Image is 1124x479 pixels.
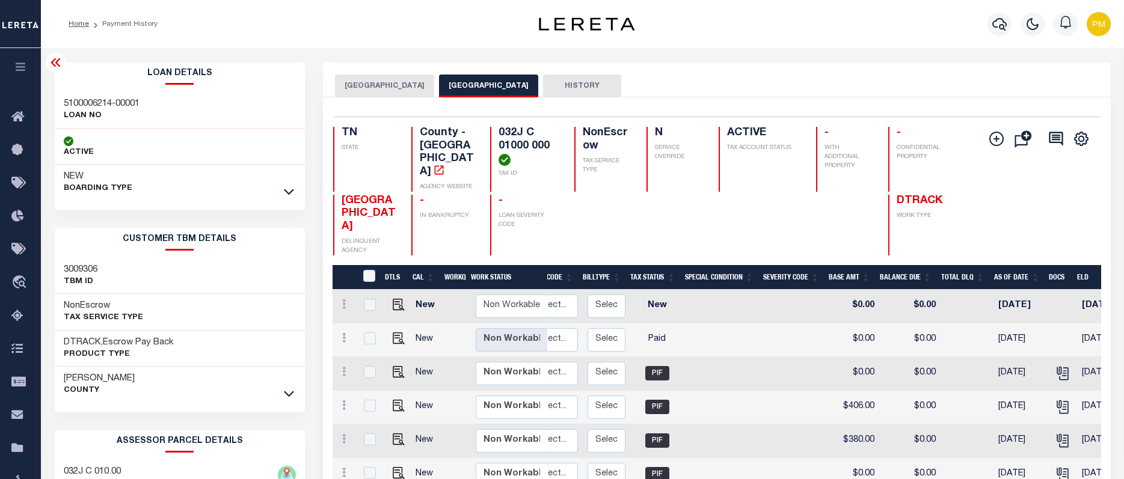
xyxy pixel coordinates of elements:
[55,63,306,85] h2: Loan Details
[411,391,444,424] td: New
[655,144,704,162] p: SERVICE OVERRIDE
[825,144,874,171] p: WITH ADDITIONAL PROPERTY
[64,110,140,122] p: LOAN NO
[64,312,143,324] p: Tax Service Type
[64,171,132,183] h3: NEW
[1077,357,1122,391] td: [DATE]
[64,349,174,361] p: Product Type
[879,424,941,458] td: $0.00
[342,195,396,232] span: [GEOGRAPHIC_DATA]
[897,127,901,138] span: -
[645,400,669,414] span: PIF
[411,323,444,357] td: New
[879,323,941,357] td: $0.00
[727,144,802,153] p: TAX ACCOUNT STATUS
[645,433,669,448] span: PIF
[680,265,758,290] th: Special Condition: activate to sort column ascending
[355,265,380,290] th: &nbsp;
[64,300,143,312] h3: NonEscrow
[64,466,121,478] h3: 032J C 010.00
[335,75,434,97] button: [GEOGRAPHIC_DATA]
[89,19,158,29] li: Payment History
[824,265,875,290] th: Base Amt: activate to sort column ascending
[466,265,547,290] th: Work Status
[64,373,135,385] h3: [PERSON_NAME]
[655,127,704,140] h4: N
[439,75,538,97] button: [GEOGRAPHIC_DATA]
[897,212,952,221] p: WORK TYPE
[342,144,397,153] p: STATE
[499,169,560,178] p: TAX ID
[825,127,829,138] span: -
[408,265,440,290] th: CAL: activate to sort column ascending
[828,424,879,458] td: $380.00
[64,264,97,276] h3: 3009306
[993,391,1048,424] td: [DATE]
[543,75,621,97] button: HISTORY
[64,183,132,195] p: BOARDING TYPE
[1044,265,1072,290] th: Docs
[897,195,942,206] span: DTRACK
[828,290,879,323] td: $0.00
[828,323,879,357] td: $0.00
[630,323,684,357] td: Paid
[630,290,684,323] td: New
[342,127,397,140] h4: TN
[1077,290,1122,323] td: [DATE]
[411,290,444,323] td: New
[440,265,466,290] th: WorkQ
[645,366,669,380] span: PIF
[342,237,397,255] p: DELINQUENT AGENCY
[64,147,94,159] p: ACTIVE
[1077,323,1122,357] td: [DATE]
[499,127,560,166] h4: 032J C 01000 000
[64,337,174,349] h3: DTRACK,Escrow Pay Back
[64,385,135,397] p: County
[11,275,31,291] i: travel_explore
[625,265,680,290] th: Tax Status: activate to sort column ascending
[1077,424,1122,458] td: [DATE]
[420,183,475,192] p: AGENCY WEBSITE
[993,424,1048,458] td: [DATE]
[1087,12,1111,36] img: svg+xml;base64,PHN2ZyB4bWxucz0iaHR0cDovL3d3dy53My5vcmcvMjAwMC9zdmciIHBvaW50ZXItZXZlbnRzPSJub25lIi...
[64,276,97,288] p: TBM ID
[55,228,306,251] h2: CUSTOMER TBM DETAILS
[499,195,503,206] span: -
[989,265,1045,290] th: As of Date: activate to sort column ascending
[333,265,355,290] th: &nbsp;&nbsp;&nbsp;&nbsp;&nbsp;&nbsp;&nbsp;&nbsp;&nbsp;&nbsp;
[879,290,941,323] td: $0.00
[875,265,936,290] th: Balance Due: activate to sort column ascending
[420,195,424,206] span: -
[879,391,941,424] td: $0.00
[583,127,632,153] h4: NonEscrow
[578,265,625,290] th: BillType: activate to sort column ascending
[499,212,560,230] p: LOAN SEVERITY CODE
[411,357,444,391] td: New
[539,17,635,31] img: logo-dark.svg
[1077,391,1122,424] td: [DATE]
[936,265,989,290] th: Total DLQ: activate to sort column ascending
[828,357,879,391] td: $0.00
[64,98,140,110] h3: 5100006214-00001
[420,127,475,178] h4: County - [GEOGRAPHIC_DATA]
[69,20,89,28] a: Home
[411,424,444,458] td: New
[828,391,879,424] td: $406.00
[993,290,1048,323] td: [DATE]
[380,265,408,290] th: DTLS
[55,430,306,453] h2: ASSESSOR PARCEL DETAILS
[897,144,952,162] p: CONFIDENTIAL PROPERTY
[518,265,578,290] th: ReasonCode: activate to sort column ascending
[583,157,632,175] p: TAX SERVICE TYPE
[727,127,802,140] h4: ACTIVE
[879,357,941,391] td: $0.00
[993,323,1048,357] td: [DATE]
[420,212,475,221] p: IN BANKRUPTCY
[993,357,1048,391] td: [DATE]
[758,265,824,290] th: Severity Code: activate to sort column ascending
